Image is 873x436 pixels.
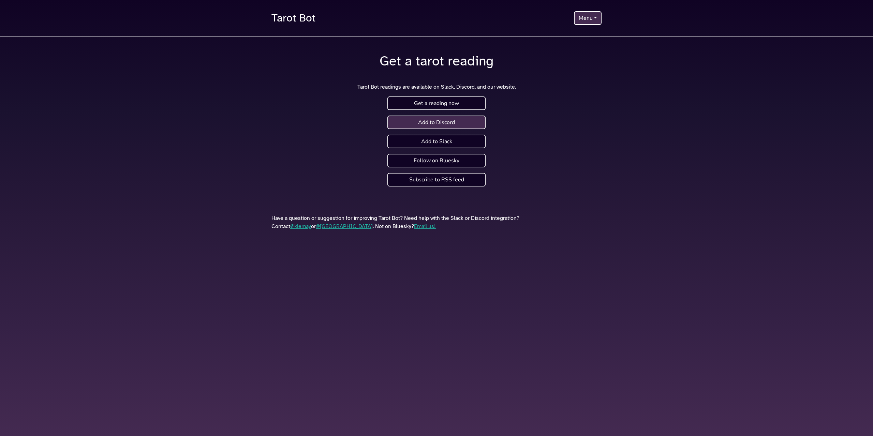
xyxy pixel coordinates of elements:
[387,96,486,110] a: Get a reading now
[387,135,486,148] a: Add to Slack
[271,214,602,230] p: Have a question or suggestion for improving Tarot Bot? Need help with the Slack or Discord integr...
[414,223,436,230] a: Email us!
[271,8,315,28] a: Tarot Bot
[387,154,486,167] a: Follow on Bluesky
[290,223,311,230] a: @klemay
[316,223,373,230] a: @[GEOGRAPHIC_DATA]
[387,173,486,186] a: Subscribe to RSS feed
[271,83,602,91] p: Tarot Bot readings are available on Slack, Discord, and our website.
[271,53,602,69] h1: Get a tarot reading
[387,116,486,129] a: Add to Discord
[574,11,602,25] button: Menu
